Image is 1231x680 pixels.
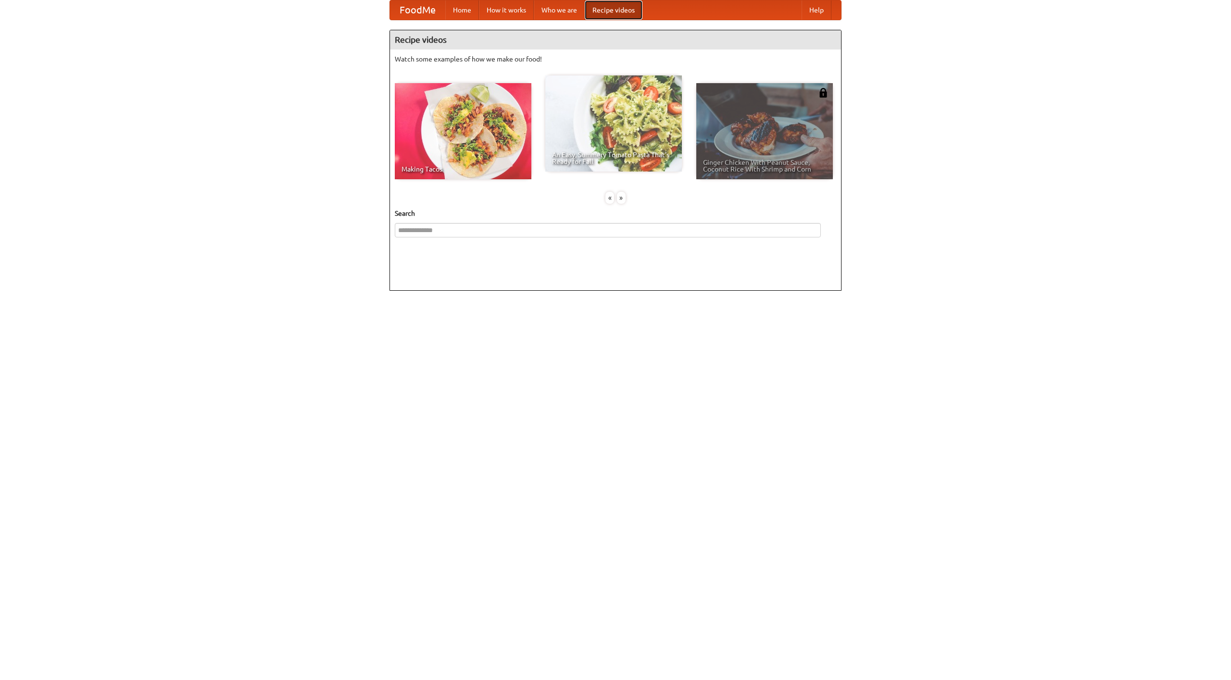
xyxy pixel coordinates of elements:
a: Help [802,0,831,20]
div: « [605,192,614,204]
a: Recipe videos [585,0,642,20]
a: An Easy, Summery Tomato Pasta That's Ready for Fall [545,75,682,172]
img: 483408.png [818,88,828,98]
a: FoodMe [390,0,445,20]
a: Home [445,0,479,20]
a: How it works [479,0,534,20]
div: » [617,192,626,204]
span: Making Tacos [402,166,525,173]
h5: Search [395,209,836,218]
h4: Recipe videos [390,30,841,49]
p: Watch some examples of how we make our food! [395,54,836,64]
span: An Easy, Summery Tomato Pasta That's Ready for Fall [552,151,675,165]
a: Who we are [534,0,585,20]
a: Making Tacos [395,83,531,179]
